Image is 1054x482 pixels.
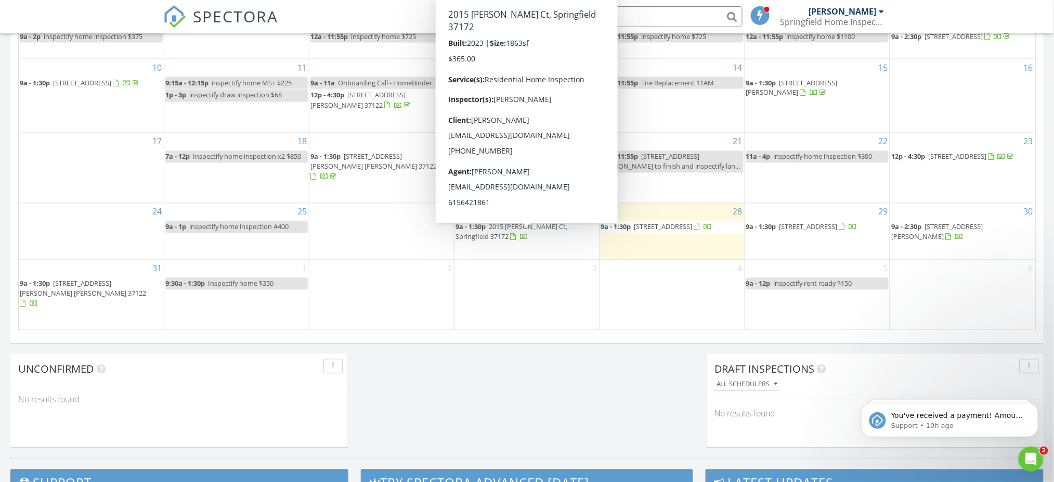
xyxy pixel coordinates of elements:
[1022,59,1035,76] a: Go to August 16, 2025
[745,12,890,59] td: Go to August 8, 2025
[891,32,921,41] span: 9a - 2:30p
[20,278,163,311] a: 9a - 1:30p [STREET_ADDRESS][PERSON_NAME] [PERSON_NAME] 37122
[780,17,884,27] div: Springfield Home Inspections LLC
[891,152,1016,161] a: 12p - 4:30p [STREET_ADDRESS]
[1026,260,1035,277] a: Go to September 6, 2025
[779,222,838,232] span: [STREET_ADDRESS]
[876,133,890,150] a: Go to August 22, 2025
[165,279,205,288] span: 9:30a - 1:30p
[890,133,1035,203] td: Go to August 23, 2025
[295,204,309,220] a: Go to August 25, 2025
[10,386,348,414] div: No results found
[19,203,164,260] td: Go to August 24, 2025
[456,222,567,242] span: 2015 [PERSON_NAME] Ct, Springfield 37172
[601,222,712,232] a: 9a - 1:30p [STREET_ADDRESS]
[890,203,1035,260] td: Go to August 30, 2025
[310,152,341,161] span: 9a - 1:30p
[1022,204,1035,220] a: Go to August 30, 2025
[189,91,282,100] span: inspectify draw inspection $68
[456,152,547,171] a: 9a - 5:30p [STREET_ADDRESS][PERSON_NAME]
[746,222,776,232] span: 9a - 1:30p
[295,133,309,150] a: Go to August 18, 2025
[891,152,925,161] span: 12p - 4:30p
[891,32,1012,41] a: 9a - 2:30p [STREET_ADDRESS]
[300,260,309,277] a: Go to September 1, 2025
[189,222,289,232] span: inspectify home inspection #400
[193,5,279,27] span: SPECTORA
[745,203,890,260] td: Go to August 29, 2025
[601,152,639,161] span: 12a - 11:55p
[19,59,164,133] td: Go to August 10, 2025
[876,204,890,220] a: Go to August 29, 2025
[787,32,855,41] span: inspectify home $1100
[445,260,454,277] a: Go to September 2, 2025
[746,77,889,99] a: 9a - 1:30p [STREET_ADDRESS][PERSON_NAME]
[809,6,877,17] div: [PERSON_NAME]
[891,222,983,242] a: 9a - 2:30p [STREET_ADDRESS][PERSON_NAME]
[310,152,437,171] span: [STREET_ADDRESS][PERSON_NAME] [PERSON_NAME] 37122
[456,221,598,244] a: 9a - 1:30p 2015 [PERSON_NAME] Ct, Springfield 37172
[310,32,348,41] span: 12a - 11:55p
[164,59,309,133] td: Go to August 11, 2025
[165,91,186,100] span: 1p - 3p
[601,78,639,87] span: 12a - 11:55p
[53,78,111,87] span: [STREET_ADDRESS]
[642,78,714,87] span: Tire Replacement 11AM
[351,32,416,41] span: inspectify home $725
[1040,447,1048,455] span: 2
[212,78,292,87] span: inspectify home MS+ $225
[150,260,164,277] a: Go to August 31, 2025
[746,78,838,97] span: [STREET_ADDRESS][PERSON_NAME]
[774,279,852,288] span: inspectify rent ready $150
[601,222,631,232] span: 9a - 1:30p
[456,152,547,171] span: [STREET_ADDRESS][PERSON_NAME]
[600,133,745,203] td: Go to August 21, 2025
[165,222,186,232] span: 9a - 1p
[295,59,309,76] a: Go to August 11, 2025
[746,32,784,41] span: 12a - 11:55p
[890,59,1035,133] td: Go to August 16, 2025
[456,152,486,161] span: 9a - 5:30p
[601,152,740,171] span: [STREET_ADDRESS][PERSON_NAME] to finish and inspectify lan...
[193,152,301,161] span: Inspectify home inspection x2 $850
[456,151,598,173] a: 9a - 5:30p [STREET_ADDRESS][PERSON_NAME]
[19,133,164,203] td: Go to August 17, 2025
[20,279,146,308] a: 9a - 1:30p [STREET_ADDRESS][PERSON_NAME] [PERSON_NAME] 37122
[601,221,744,234] a: 9a - 1:30p [STREET_ADDRESS]
[338,78,432,87] span: Onboarding Call - HomeBinder
[745,260,890,329] td: Go to September 5, 2025
[20,279,50,288] span: 9a - 1:30p
[731,59,745,76] a: Go to August 14, 2025
[440,59,454,76] a: Go to August 12, 2025
[310,78,335,87] span: 9a - 11a
[454,203,600,260] td: Go to August 27, 2025
[891,221,1034,244] a: 9a - 2:30p [STREET_ADDRESS][PERSON_NAME]
[746,78,838,97] a: 9a - 1:30p [STREET_ADDRESS][PERSON_NAME]
[634,222,693,232] span: [STREET_ADDRESS]
[891,222,983,242] span: [STREET_ADDRESS][PERSON_NAME]
[456,222,486,232] span: 9a - 1:30p
[601,32,639,41] span: 12a - 11:55p
[846,381,1054,454] iframe: Intercom notifications message
[1019,447,1044,472] iframe: Intercom live chat
[456,222,567,242] a: 9a - 1:30p 2015 [PERSON_NAME] Ct, Springfield 37172
[310,90,453,112] a: 12p - 4:30p [STREET_ADDRESS] [PERSON_NAME] 37122
[891,222,921,232] span: 9a - 2:30p
[20,77,163,90] a: 9a - 1:30p [STREET_ADDRESS]
[20,32,41,41] span: 9a - 2p
[746,222,857,232] a: 9a - 1:30p [STREET_ADDRESS]
[891,151,1034,163] a: 12p - 4:30p [STREET_ADDRESS]
[310,91,406,110] span: [STREET_ADDRESS] [PERSON_NAME] 37122
[714,378,780,392] button: All schedulers
[310,152,437,181] a: 9a - 1:30p [STREET_ADDRESS][PERSON_NAME] [PERSON_NAME] 37122
[591,260,600,277] a: Go to September 3, 2025
[20,78,50,87] span: 9a - 1:30p
[454,12,600,59] td: Go to August 6, 2025
[890,12,1035,59] td: Go to August 9, 2025
[586,133,600,150] a: Go to August 20, 2025
[745,59,890,133] td: Go to August 15, 2025
[736,260,745,277] a: Go to September 4, 2025
[163,5,186,28] img: The Best Home Inspection Software - Spectora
